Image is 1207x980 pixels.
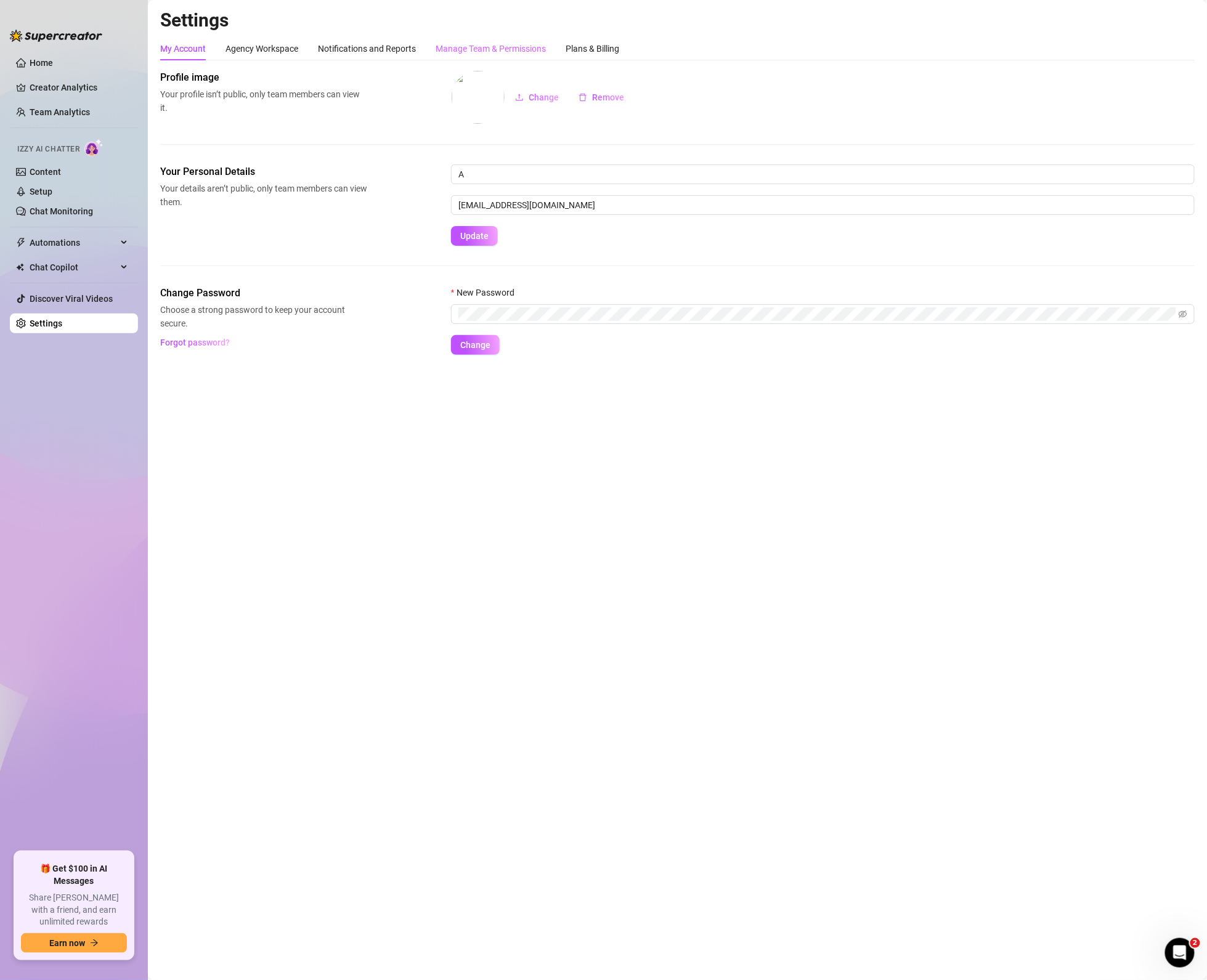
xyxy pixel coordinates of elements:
a: Content [30,167,61,177]
button: Remove [569,87,634,107]
input: Enter new email [451,195,1195,215]
span: thunderbolt [16,238,26,248]
a: Creator Analytics [30,78,128,97]
span: Update [460,231,489,241]
span: Your details aren’t public, only team members can view them. [160,182,367,209]
button: Change [451,335,500,355]
button: Earn nowarrow-right [21,933,127,953]
span: Choose a strong password to keep your account secure. [160,303,367,330]
img: profilePics%2FziTcveXAf0V3F9yvoqddEdByV0p2.jpeg [452,71,505,124]
a: Discover Viral Videos [30,294,113,304]
iframe: Intercom live chat [1165,938,1195,968]
img: logo-BBDzfeDw.svg [10,30,102,42]
span: Your Personal Details [160,164,367,179]
span: Izzy AI Chatter [17,144,79,155]
span: Chat Copilot [30,257,117,277]
span: 🎁 Get $100 in AI Messages [21,863,127,887]
label: New Password [451,286,522,299]
span: upload [515,93,524,102]
div: Notifications and Reports [318,42,416,55]
span: 2 [1190,938,1200,948]
button: Update [451,226,498,246]
a: Settings [30,318,62,328]
img: AI Chatter [84,139,104,156]
span: delete [579,93,587,102]
a: Chat Monitoring [30,206,93,216]
div: Manage Team & Permissions [436,42,546,55]
button: Change [505,87,569,107]
h2: Settings [160,9,1195,32]
a: Setup [30,187,52,196]
span: Change [529,92,559,102]
div: Agency Workspace [226,42,298,55]
div: Plans & Billing [566,42,619,55]
span: Earn now [49,938,85,948]
a: Team Analytics [30,107,90,117]
a: Home [30,58,53,68]
input: Enter name [451,164,1195,184]
span: eye-invisible [1179,310,1187,318]
span: Profile image [160,70,367,85]
span: Forgot password? [161,338,230,347]
input: New Password [458,307,1176,321]
span: Change Password [160,286,367,301]
div: My Account [160,42,206,55]
img: Chat Copilot [16,263,24,272]
span: arrow-right [90,939,99,947]
span: Remove [592,92,624,102]
button: Forgot password? [160,333,230,352]
span: Share [PERSON_NAME] with a friend, and earn unlimited rewards [21,892,127,928]
span: Automations [30,233,117,253]
span: Change [460,340,490,350]
span: Your profile isn’t public, only team members can view it. [160,87,367,115]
